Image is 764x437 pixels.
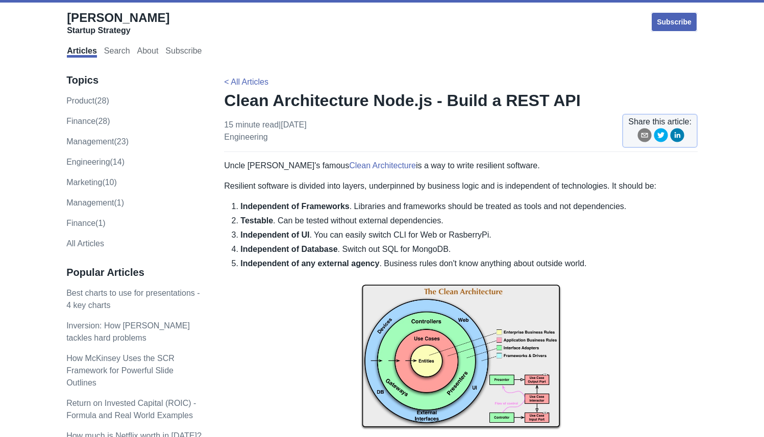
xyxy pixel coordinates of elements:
a: engineering [224,133,267,141]
a: engineering(14) [66,158,125,166]
a: Return on Invested Capital (ROIC) - Formula and Real World Examples [66,399,196,420]
li: . Business rules don't know anything about outside world. [240,258,698,270]
h3: Popular Articles [66,266,203,279]
p: 15 minute read | [DATE] [224,119,306,143]
li: . Libraries and frameworks should be treated as tools and not dependencies. [240,200,698,213]
a: Subscribe [165,46,202,58]
strong: Testable [240,216,273,225]
a: Finance(1) [66,219,105,227]
a: How McKinsey Uses the SCR Framework for Powerful Slide Outlines [66,354,175,387]
a: < All Articles [224,78,268,86]
a: Articles [67,46,97,58]
a: product(28) [66,96,109,105]
button: linkedin [670,128,684,146]
p: Resilient software is divided into layers, underpinned by business logic and is independent of te... [224,180,698,192]
span: [PERSON_NAME] [67,11,169,24]
li: . Can be tested without external dependencies. [240,215,698,227]
strong: Independent of Database [240,245,337,253]
p: Uncle [PERSON_NAME]'s famous is a way to write resilient software. [224,160,698,172]
a: Management(1) [66,198,124,207]
button: email [637,128,652,146]
a: [PERSON_NAME]Startup Strategy [67,10,169,36]
button: twitter [654,128,668,146]
h1: Clean Architecture Node.js - Build a REST API [224,90,698,111]
a: Clean Architecture [349,161,416,170]
a: finance(28) [66,117,110,125]
span: Share this article: [628,116,692,128]
a: Subscribe [651,12,698,32]
a: management(23) [66,137,129,146]
li: . You can easily switch CLI for Web or RasberryPi. [240,229,698,241]
a: All Articles [66,239,104,248]
li: . Switch out SQL for MongoDB. [240,243,698,255]
a: About [137,46,159,58]
strong: Independent of UI [240,230,309,239]
img: The Clean Architecture diagram [354,278,568,436]
h3: Topics [66,74,203,87]
a: Inversion: How [PERSON_NAME] tackles hard problems [66,321,190,342]
strong: Independent of Frameworks [240,202,349,211]
a: marketing(10) [66,178,117,187]
a: Search [104,46,130,58]
div: Startup Strategy [67,25,169,36]
strong: Independent of any external agency [240,259,379,268]
a: Best charts to use for presentations - 4 key charts [66,289,200,310]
